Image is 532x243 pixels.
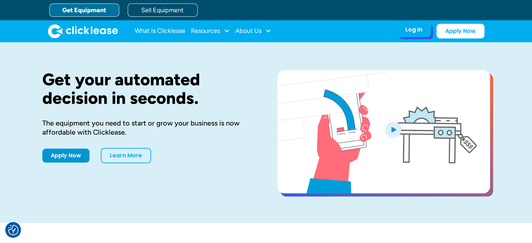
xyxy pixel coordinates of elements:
a: open lightbox [277,70,490,193]
img: Blue play button logo on a light blue circular background [384,120,403,139]
div: Log In [405,26,422,33]
a: Apply Now [42,149,90,163]
h1: Get your automated decision in seconds. [42,70,255,107]
a: Apply Now [437,24,484,38]
a: home [48,24,118,38]
img: Revisit consent button [8,225,19,235]
button: Consent Preferences [8,225,19,235]
div: Resources [191,24,230,38]
div: About Us [235,24,271,38]
a: Learn More [101,148,151,163]
a: Get Equipment [49,3,119,17]
img: Clicklease logo [48,24,118,38]
div: The equipment you need to start or grow your business is now affordable with Clicklease. [42,119,255,137]
a: What Is Clicklease [135,24,185,38]
a: Sell Equipment [128,3,198,17]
